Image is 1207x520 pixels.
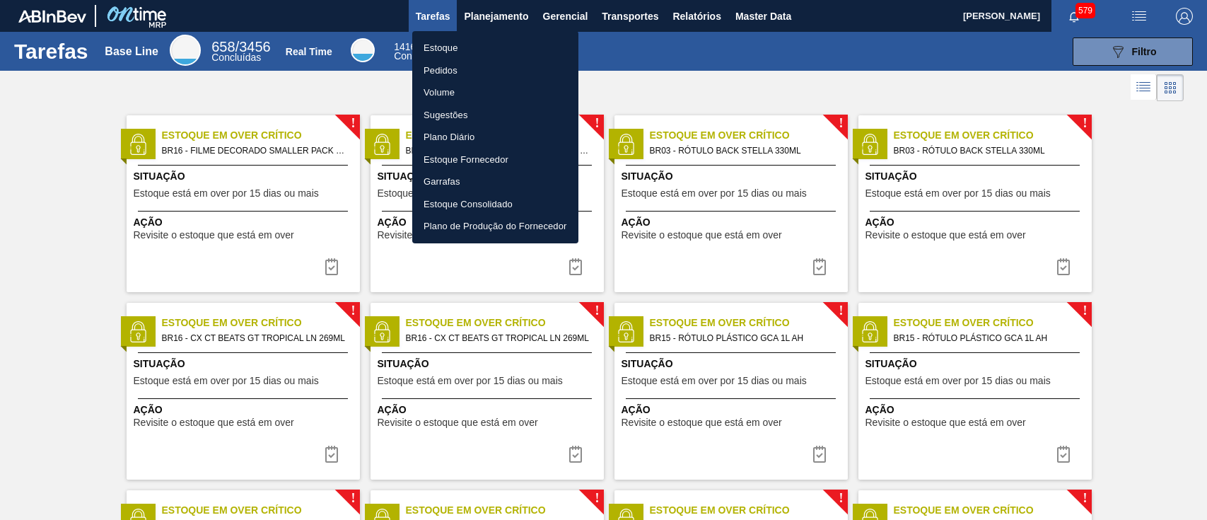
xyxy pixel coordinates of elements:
[412,104,578,127] a: Sugestões
[412,81,578,104] a: Volume
[412,149,578,171] a: Estoque Fornecedor
[412,193,578,216] a: Estoque Consolidado
[412,171,578,193] a: Garrafas
[412,215,578,238] a: Plano de Produção do Fornecedor
[412,126,578,149] a: Plano Diário
[412,59,578,82] a: Pedidos
[412,37,578,59] a: Estoque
